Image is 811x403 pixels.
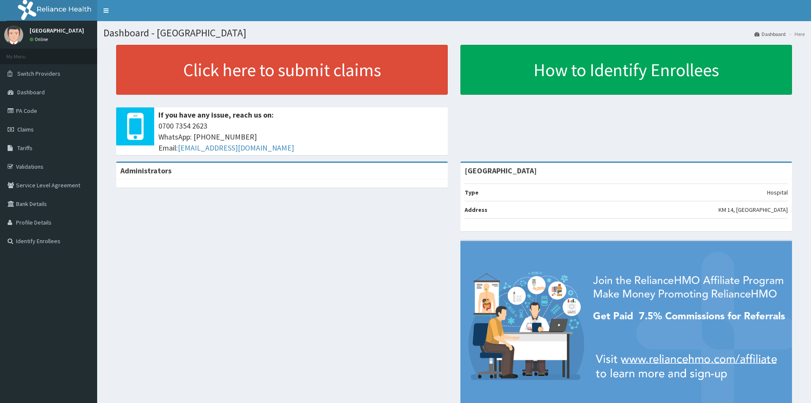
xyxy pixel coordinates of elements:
p: [GEOGRAPHIC_DATA] [30,27,84,33]
h1: Dashboard - [GEOGRAPHIC_DATA] [103,27,805,38]
b: Administrators [120,166,171,175]
li: Here [787,30,805,38]
p: Hospital [767,188,788,197]
a: [EMAIL_ADDRESS][DOMAIN_NAME] [178,143,294,153]
b: Type [465,189,479,196]
p: KM 14, [GEOGRAPHIC_DATA] [718,206,788,214]
strong: [GEOGRAPHIC_DATA] [465,166,537,175]
span: Dashboard [17,88,45,96]
a: Click here to submit claims [116,45,448,95]
span: 0700 7354 2623 WhatsApp: [PHONE_NUMBER] Email: [158,121,444,153]
a: How to Identify Enrollees [460,45,792,95]
b: If you have any issue, reach us on: [158,110,274,120]
span: Tariffs [17,144,33,152]
a: Online [30,36,50,42]
b: Address [465,206,487,214]
span: Claims [17,126,34,133]
span: Switch Providers [17,70,60,77]
img: User Image [4,25,23,44]
a: Dashboard [754,30,786,38]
